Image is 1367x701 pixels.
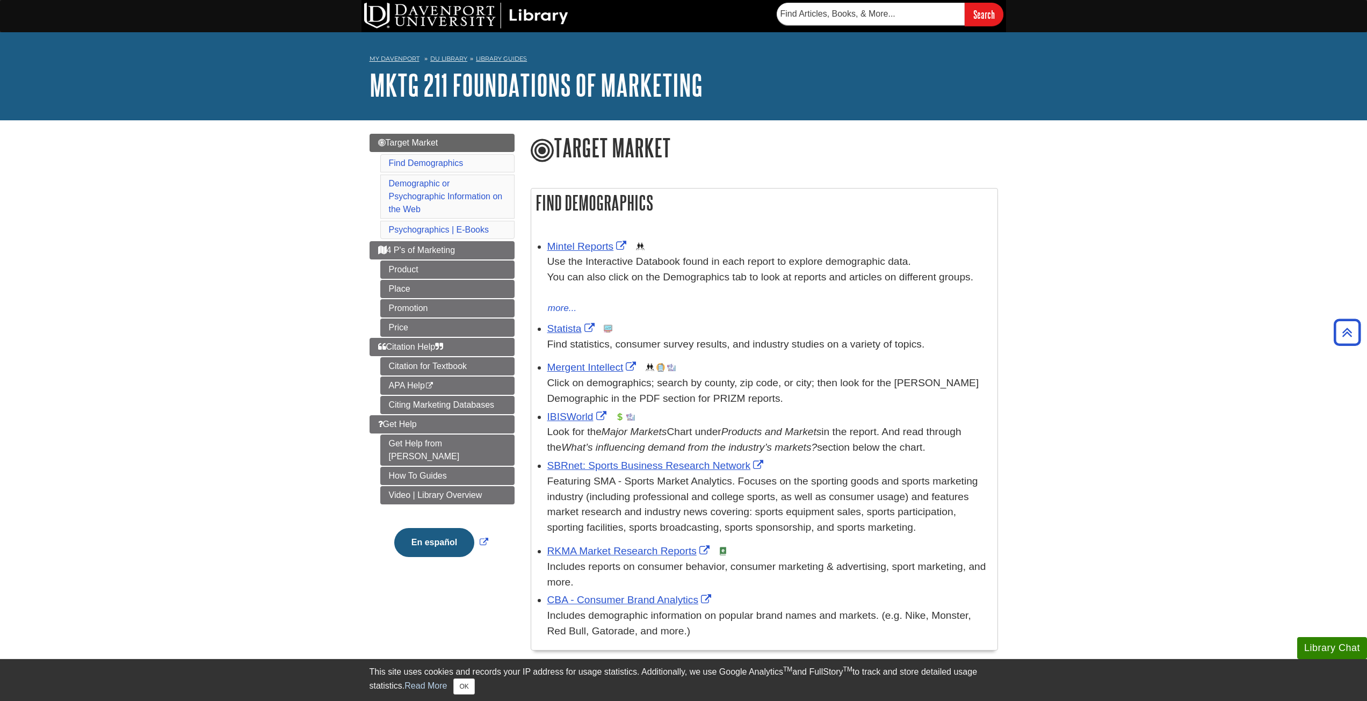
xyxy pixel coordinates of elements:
a: Citation Help [370,338,515,356]
div: Use the Interactive Databook found in each report to explore demographic data. You can also click... [547,254,992,300]
a: Link opens in new window [547,594,714,605]
input: Search [965,3,1003,26]
h1: Target Market [531,134,998,164]
h2: Find Demographics [531,189,997,217]
button: more... [547,301,577,316]
img: Industry Report [626,413,635,421]
img: Demographics [646,363,654,372]
div: Click on demographics; search by county, zip code, or city; then look for the [PERSON_NAME] Demog... [547,375,992,407]
a: Find Demographics [389,158,464,168]
button: Library Chat [1297,637,1367,659]
a: Link opens in new window [547,241,630,252]
a: Get Help [370,415,515,433]
img: e-Book [719,547,727,555]
a: Psychographics | E-Books [389,225,489,234]
span: Get Help [378,420,417,429]
a: Demographic or Psychographic Information on the Web [389,179,503,214]
i: Products and Markets [721,426,822,437]
form: Searches DU Library's articles, books, and more [777,3,1003,26]
a: MKTG 211 Foundations of Marketing [370,68,703,102]
a: DU Library [430,55,467,62]
div: Guide Page Menu [370,134,515,575]
div: Includes demographic information on popular brand names and markets. (e.g. Nike, Monster, Red Bul... [547,608,992,639]
a: Link opens in new window [547,460,766,471]
a: 4 P's of Marketing [370,241,515,259]
p: Featuring SMA - Sports Market Analytics. Focuses on the sporting goods and sports marketing indus... [547,474,992,536]
nav: breadcrumb [370,52,998,69]
a: Product [380,261,515,279]
img: Statistics [604,324,612,333]
a: Citation for Textbook [380,357,515,375]
i: This link opens in a new window [425,382,434,389]
a: Citing Marketing Databases [380,396,515,414]
a: Read More [404,681,447,690]
button: Close [453,678,474,695]
a: Video | Library Overview [380,486,515,504]
i: What’s influencing demand from the industry’s markets? [561,442,817,453]
a: Price [380,319,515,337]
img: Industry Report [667,363,676,372]
a: Link opens in new window [392,538,491,547]
i: Major Markets [602,426,667,437]
a: Place [380,280,515,298]
div: Includes reports on consumer behavior, consumer marketing & advertising, sport marketing, and more. [547,559,992,590]
span: Citation Help [378,342,444,351]
a: My Davenport [370,54,419,63]
sup: TM [843,666,852,673]
a: Link opens in new window [547,323,597,334]
img: DU Library [364,3,568,28]
input: Find Articles, Books, & More... [777,3,965,25]
span: Target Market [378,138,438,147]
div: This site uses cookies and records your IP address for usage statistics. Additionally, we use Goo... [370,666,998,695]
a: Link opens in new window [547,411,609,422]
img: Company Information [656,363,665,372]
a: Promotion [380,299,515,317]
div: Look for the Chart under in the report. And read through the section below the chart. [547,424,992,456]
p: Find statistics, consumer survey results, and industry studies on a variety of topics. [547,337,992,352]
a: Get Help from [PERSON_NAME] [380,435,515,466]
a: Back to Top [1330,325,1364,339]
img: Demographics [636,242,645,251]
a: How To Guides [380,467,515,485]
button: En español [394,528,474,557]
span: 4 P's of Marketing [378,245,455,255]
a: Library Guides [476,55,527,62]
a: Target Market [370,134,515,152]
a: APA Help [380,377,515,395]
img: Financial Report [616,413,624,421]
a: Link opens in new window [547,545,712,557]
sup: TM [783,666,792,673]
a: Link opens in new window [547,362,639,373]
